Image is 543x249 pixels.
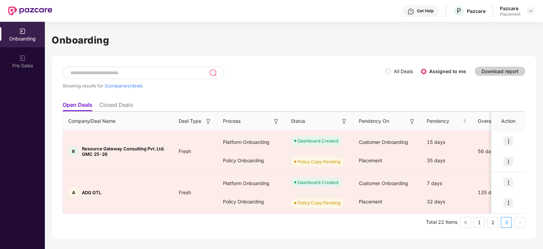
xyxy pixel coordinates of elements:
div: A [68,187,78,198]
button: Download report [475,67,525,76]
img: svg+xml;base64,PHN2ZyB3aWR0aD0iMjAiIGhlaWdodD0iMjAiIHZpZXdCb3g9IjAgMCAyMCAyMCIgZmlsbD0ibm9uZSIgeG... [19,28,26,35]
label: Assigned to me [429,68,466,74]
li: 3 [501,217,512,228]
img: svg+xml;base64,PHN2ZyB3aWR0aD0iMTYiIGhlaWdodD0iMTYiIHZpZXdCb3g9IjAgMCAxNiAxNiIgZmlsbD0ibm9uZSIgeG... [341,118,348,125]
th: Pendency [421,112,472,131]
th: Overall Pendency [472,112,530,131]
img: icon [504,178,513,187]
span: Status [291,117,305,125]
li: 1 [474,217,485,228]
img: svg+xml;base64,PHN2ZyB3aWR0aD0iMjAiIGhlaWdodD0iMjAiIHZpZXdCb3g9IjAgMCAyMCAyMCIgZmlsbD0ibm9uZSIgeG... [19,55,26,62]
a: 1 [474,217,484,228]
li: Closed Deals [99,101,133,111]
img: icon [504,136,513,146]
img: svg+xml;base64,PHN2ZyBpZD0iRHJvcGRvd24tMzJ4MzIiIHhtbG5zPSJodHRwOi8vd3d3LnczLm9yZy8yMDAwL3N2ZyIgd2... [528,8,533,14]
div: Policy Onboarding [217,151,285,170]
span: Customer Onboarding [359,180,408,186]
span: Pendency [427,117,461,125]
div: 56 days [472,148,530,155]
img: svg+xml;base64,PHN2ZyB3aWR0aD0iMTYiIGhlaWdodD0iMTYiIHZpZXdCb3g9IjAgMCAxNiAxNiIgZmlsbD0ibm9uZSIgeG... [273,118,280,125]
span: Pendency On [359,117,389,125]
div: Policy Copy Pending [298,199,340,206]
img: svg+xml;base64,PHN2ZyBpZD0iSGVscC0zMngzMiIgeG1sbnM9Imh0dHA6Ly93d3cudzMub3JnLzIwMDAvc3ZnIiB3aWR0aD... [407,8,414,15]
div: 32 days [421,193,472,211]
th: Company/Deal Name [63,112,173,131]
label: All Deals [394,68,413,74]
img: icon [504,198,513,207]
span: Process [223,117,241,125]
img: icon [504,157,513,166]
div: Placement [500,12,521,17]
span: Fresh [173,148,196,154]
div: 135 days [472,189,530,196]
div: Policy Onboarding [217,193,285,211]
div: Platform Onboarding [217,133,285,151]
div: Policy Copy Pending [298,158,340,165]
span: right [518,220,522,225]
div: R [68,146,78,156]
span: ADG GTL [82,190,101,195]
div: Dashboard Created [298,179,338,186]
div: Get Help [417,8,434,14]
div: Pazcare [500,5,521,12]
span: P [457,7,461,15]
li: Next Page [514,217,525,228]
button: right [514,217,525,228]
li: Total 22 items [426,217,457,228]
span: Customer Onboarding [359,139,408,145]
div: Showing results for [63,83,386,88]
img: svg+xml;base64,PHN2ZyB3aWR0aD0iMTYiIGhlaWdodD0iMTYiIHZpZXdCb3g9IjAgMCAxNiAxNiIgZmlsbD0ibm9uZSIgeG... [409,118,416,125]
th: Action [491,112,525,131]
img: svg+xml;base64,PHN2ZyB3aWR0aD0iMTYiIGhlaWdodD0iMTYiIHZpZXdCb3g9IjAgMCAxNiAxNiIgZmlsbD0ibm9uZSIgeG... [205,118,212,125]
div: Pazcare [467,8,486,14]
span: Resource Gateway Consulting Pvt. Ltd. GMC 25-26 [82,146,168,157]
span: 2 companies/deals [104,83,143,88]
span: Fresh [173,189,196,195]
div: Platform Onboarding [217,174,285,193]
img: New Pazcare Logo [8,6,52,15]
a: 2 [488,217,498,228]
button: left [460,217,471,228]
span: Placement [359,199,382,204]
a: 3 [501,217,511,228]
h1: Onboarding [52,33,536,48]
li: 2 [487,217,498,228]
div: Dashboard Created [298,137,338,144]
img: svg+xml;base64,PHN2ZyB3aWR0aD0iMjQiIGhlaWdodD0iMjUiIHZpZXdCb3g9IjAgMCAyNCAyNSIgZmlsbD0ibm9uZSIgeG... [209,69,217,77]
div: 15 days [421,133,472,151]
li: Previous Page [460,217,471,228]
div: 35 days [421,151,472,170]
span: Deal Type [179,117,201,125]
span: left [463,220,468,225]
span: Placement [359,157,382,163]
div: 7 days [421,174,472,193]
li: Open Deals [63,101,92,111]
